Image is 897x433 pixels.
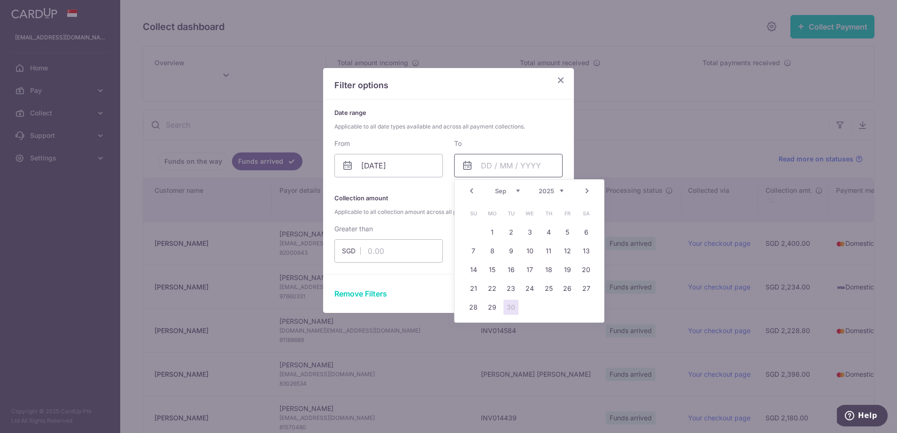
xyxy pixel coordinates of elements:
iframe: Opens a widget where you can find more information [837,405,888,428]
span: Help [21,7,40,15]
a: Next [581,185,593,197]
a: 30 [503,300,518,315]
label: Greater than [334,224,373,234]
span: Monday [485,206,500,221]
a: Prev [466,185,477,197]
input: DD / MM / YYYY [334,154,443,177]
span: Wednesday [522,206,537,221]
a: 3 [522,225,537,240]
a: 7 [466,243,481,258]
span: Thursday [541,206,556,221]
a: 9 [503,243,518,258]
a: 28 [466,300,481,315]
span: Applicable to all date types available and across all payment collections. [334,122,563,131]
p: Date range [334,107,563,131]
a: 8 [485,243,500,258]
a: 29 [485,300,500,315]
a: 1 [485,225,500,240]
button: Close [555,75,566,86]
a: 2 [503,225,518,240]
a: 24 [522,281,537,296]
label: To [454,139,462,148]
a: 5 [560,225,575,240]
p: Filter options [334,79,563,91]
span: Saturday [579,206,594,221]
a: 13 [579,243,594,258]
span: Applicable to all collection amount across all payments. [334,207,563,217]
input: 0.00 [334,239,443,263]
a: 6 [579,225,594,240]
span: Sunday [466,206,481,221]
a: 22 [485,281,500,296]
a: 12 [560,243,575,258]
a: 4 [541,225,556,240]
a: 25 [541,281,556,296]
a: 21 [466,281,481,296]
a: 18 [541,262,556,277]
a: 16 [503,262,518,277]
a: 14 [466,262,481,277]
span: SGD [342,246,361,256]
a: 19 [560,262,575,277]
a: 15 [485,262,500,277]
label: From [334,139,350,148]
a: 23 [503,281,518,296]
a: 27 [579,281,594,296]
button: Remove Filters [334,288,387,299]
span: Friday [560,206,575,221]
span: Tuesday [503,206,518,221]
a: 26 [560,281,575,296]
input: DD / MM / YYYY [454,154,563,177]
p: Collection amount [334,192,563,217]
a: 17 [522,262,537,277]
a: 11 [541,243,556,258]
a: 20 [579,262,594,277]
a: 10 [522,243,537,258]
